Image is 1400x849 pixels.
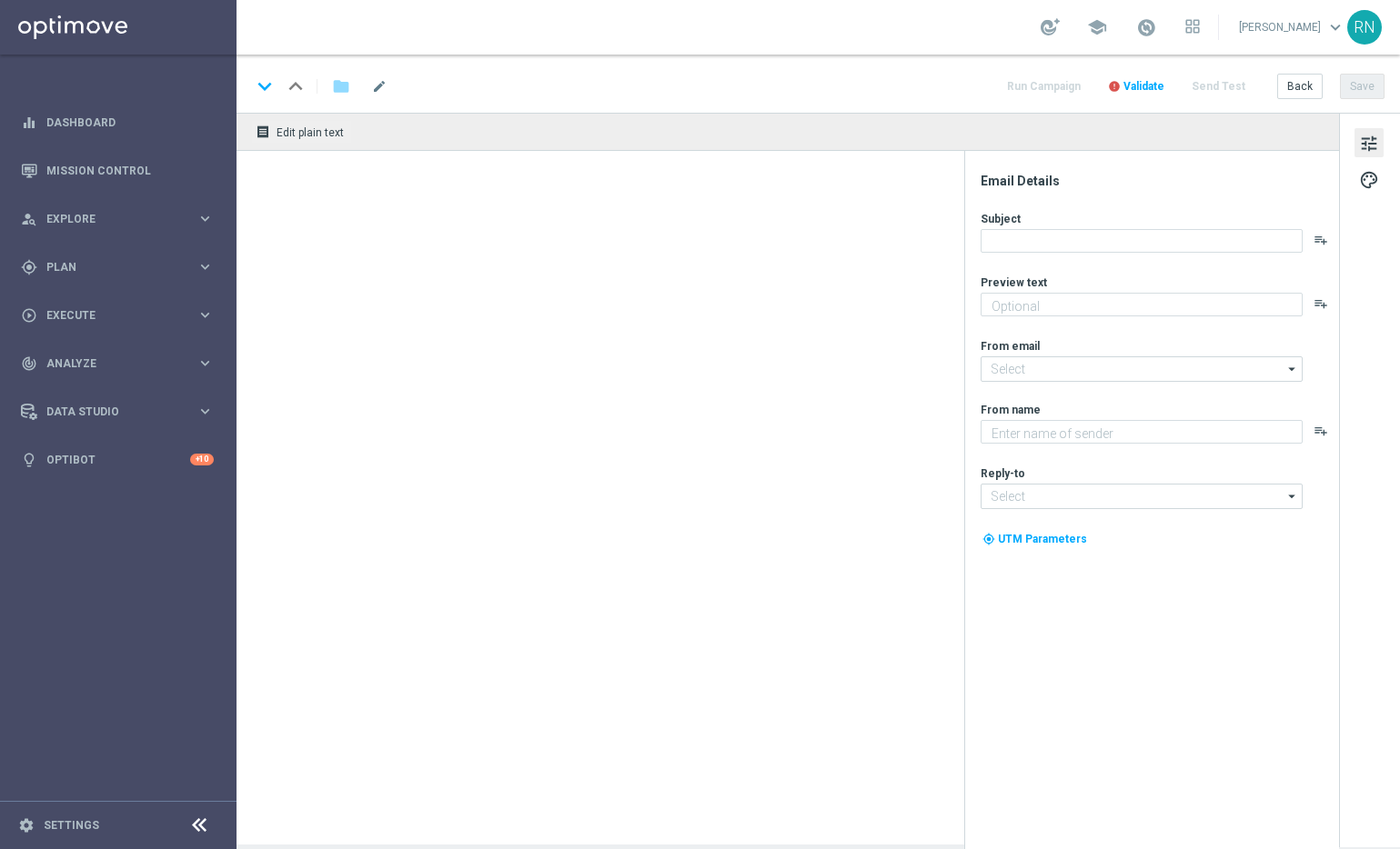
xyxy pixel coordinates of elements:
[1347,10,1382,45] div: RN
[44,820,99,831] a: Settings
[1314,233,1328,247] button: playlist_add
[21,307,196,324] div: Execute
[21,355,37,372] i: track_changes
[981,484,1303,509] input: Select
[1105,75,1167,99] button: error Validate
[1284,357,1302,381] i: arrow_drop_down
[21,98,214,146] div: Dashboard
[20,115,215,130] button: equalizer Dashboard
[20,405,215,419] button: Data Studio keyboard_arrow_right
[46,98,214,146] a: Dashboard
[46,146,214,195] a: Mission Control
[196,306,214,324] i: keyboard_arrow_right
[371,78,388,95] span: mode_edit
[1355,165,1384,194] button: palette
[20,356,215,371] button: track_changes Analyze keyboard_arrow_right
[20,164,215,178] button: Mission Control
[46,310,196,321] span: Execute
[21,259,37,275] i: gps_fixed
[1314,424,1328,438] button: playlist_add
[981,466,1025,481] label: Reply-to
[21,211,196,227] div: Explore
[21,115,37,131] i: equalizer
[21,259,196,275] div: Plan
[982,533,995,545] i: my_location
[46,262,196,273] span: Plan
[46,214,196,225] span: Explore
[21,307,37,324] i: play_circle_outline
[981,403,1041,417] label: From name
[21,211,37,227] i: person_search
[1340,74,1385,99] button: Save
[21,404,196,420] div: Data Studio
[1237,14,1347,41] a: [PERSON_NAME]keyboard_arrow_down
[1314,296,1328,311] button: playlist_add
[332,75,350,97] i: folder
[1284,484,1302,508] i: arrow_drop_down
[1355,128,1384,157] button: tune
[46,406,196,417] span: Data Studio
[330,72,352,101] button: folder
[1325,17,1345,37] span: keyboard_arrow_down
[46,358,196,369] span: Analyze
[277,126,344,139] span: Edit plain text
[196,355,214,372] i: keyboard_arrow_right
[1087,17,1107,37] span: school
[20,308,215,323] button: play_circle_outline Execute keyboard_arrow_right
[251,73,278,100] i: keyboard_arrow_down
[1123,80,1164,93] span: Validate
[251,120,352,144] button: receipt Edit plain text
[981,529,1089,549] button: my_location UTM Parameters
[190,454,214,465] div: +10
[998,533,1087,545] span: UTM Parameters
[20,453,215,467] button: lightbulb Optibot +10
[196,210,214,227] i: keyboard_arrow_right
[21,452,37,468] i: lightbulb
[981,339,1040,354] label: From email
[20,212,215,226] button: person_search Explore keyboard_arrow_right
[1277,74,1323,99] button: Back
[196,258,214,275] i: keyboard_arrow_right
[981,275,1047,290] label: Preview text
[981,356,1303,382] input: Select
[1359,132,1379,155] span: tune
[21,146,214,195] div: Mission Control
[256,125,270,139] i: receipt
[20,260,215,275] button: gps_fixed Plan keyboard_arrow_right
[18,817,35,834] i: settings
[1359,168,1379,192] span: palette
[21,355,196,372] div: Analyze
[981,173,1337,189] div: Email Details
[21,435,214,484] div: Optibot
[1108,80,1121,93] i: error
[196,403,214,420] i: keyboard_arrow_right
[981,212,1021,226] label: Subject
[46,435,190,484] a: Optibot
